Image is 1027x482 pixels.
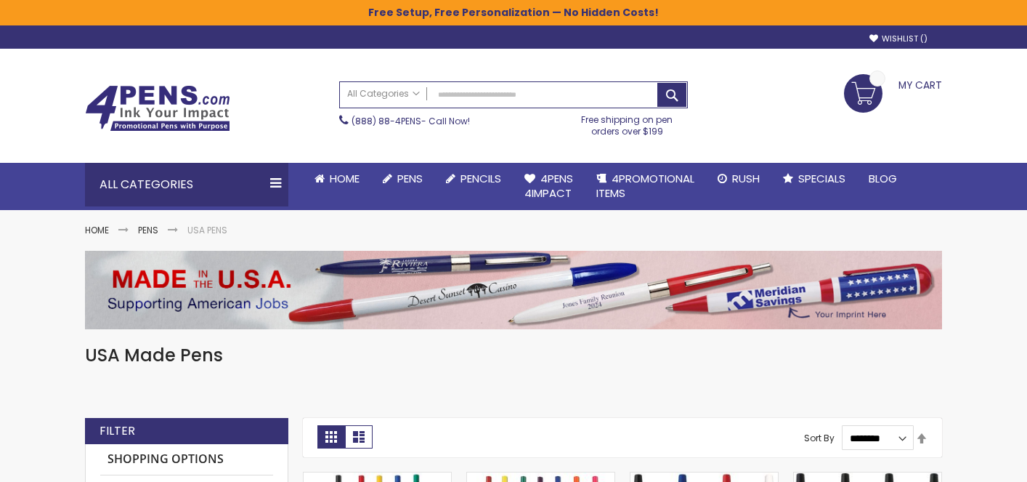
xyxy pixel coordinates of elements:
[434,163,513,195] a: Pencils
[100,444,273,475] strong: Shopping Options
[397,171,423,186] span: Pens
[460,171,501,186] span: Pencils
[187,224,227,236] strong: USA Pens
[771,163,857,195] a: Specials
[85,251,942,329] img: USA Pens
[869,171,897,186] span: Blog
[804,432,835,444] label: Sort By
[347,88,420,100] span: All Categories
[706,163,771,195] a: Rush
[352,115,470,127] span: - Call Now!
[567,108,689,137] div: Free shipping on pen orders over $199
[330,171,360,186] span: Home
[869,33,927,44] a: Wishlist
[85,344,942,367] h1: USA Made Pens
[513,163,585,210] a: 4Pens4impact
[732,171,760,186] span: Rush
[857,163,909,195] a: Blog
[798,171,845,186] span: Specials
[317,425,345,449] strong: Grid
[352,115,421,127] a: (888) 88-4PENS
[100,423,135,439] strong: Filter
[138,224,158,236] a: Pens
[85,85,230,132] img: 4Pens Custom Pens and Promotional Products
[585,163,706,210] a: 4PROMOTIONALITEMS
[524,171,573,201] span: 4Pens 4impact
[340,82,427,106] a: All Categories
[303,163,371,195] a: Home
[596,171,694,201] span: 4PROMOTIONAL ITEMS
[85,163,288,206] div: All Categories
[371,163,434,195] a: Pens
[85,224,109,236] a: Home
